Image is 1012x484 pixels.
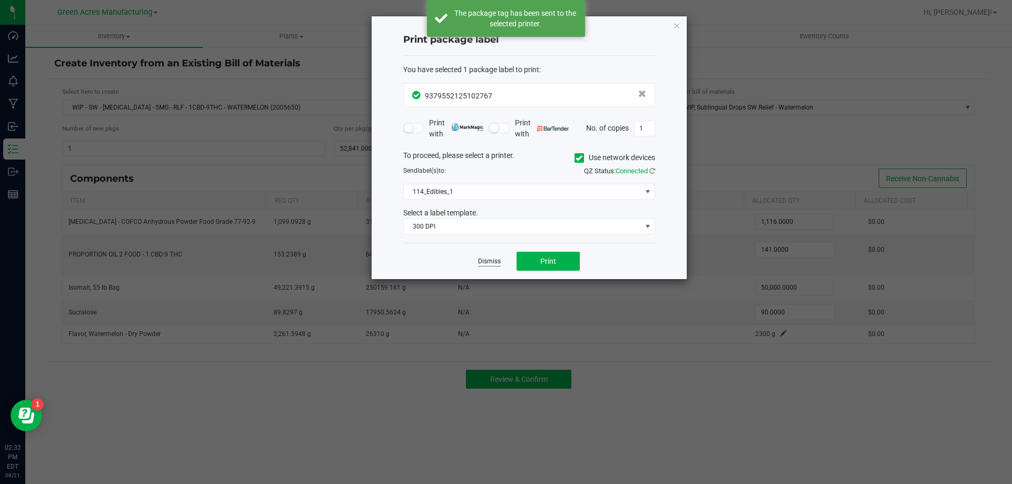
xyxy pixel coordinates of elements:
[395,150,663,166] div: To proceed, please select a printer.
[453,8,577,29] div: The package tag has been sent to the selected printer.
[517,252,580,271] button: Print
[584,167,655,175] span: QZ Status:
[425,92,492,100] span: 9379552125102767
[404,219,641,234] span: 300 DPI
[429,117,483,140] span: Print with
[31,398,44,411] iframe: Resource center unread badge
[575,152,655,163] label: Use network devices
[395,208,663,219] div: Select a label template.
[478,257,501,266] a: Dismiss
[403,167,446,174] span: Send to:
[412,90,422,101] span: In Sync
[11,400,42,431] iframe: Resource center
[403,33,655,47] h4: Print package label
[404,184,641,199] span: 114_Edibles_1
[451,123,483,131] img: mark_magic_cybra.png
[616,167,648,175] span: Connected
[540,257,556,265] span: Print
[403,65,539,74] span: You have selected 1 package label to print
[515,117,569,140] span: Print with
[417,167,439,174] span: label(s)
[586,123,629,132] span: No. of copies
[537,126,569,131] img: bartender.png
[403,64,655,75] div: :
